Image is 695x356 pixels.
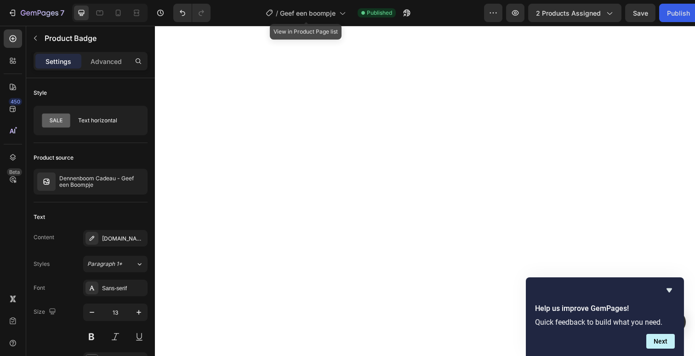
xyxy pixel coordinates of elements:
[59,175,144,188] p: Dennenboom Cadeau - Geef een Boompje
[102,235,145,243] div: [DOMAIN_NAME]
[7,168,22,176] div: Beta
[600,4,630,22] button: Save
[60,7,64,18] p: 7
[91,57,122,66] p: Advanced
[87,260,122,268] span: Paragraph 1*
[608,9,623,17] span: Save
[280,8,336,18] span: Geef een boompje
[45,33,144,44] p: Product Badge
[511,8,575,18] span: 2 products assigned
[102,284,145,293] div: Sans-serif
[78,110,134,131] div: Text horizontal
[4,4,68,22] button: 7
[173,4,211,22] div: Undo/Redo
[34,154,74,162] div: Product source
[646,334,675,349] button: Next question
[367,9,392,17] span: Published
[46,57,71,66] p: Settings
[83,256,148,272] button: Paragraph 1*
[34,284,45,292] div: Font
[276,8,278,18] span: /
[535,303,675,314] h2: Help us improve GemPages!
[34,89,47,97] div: Style
[9,98,22,105] div: 450
[535,285,675,349] div: Help us improve GemPages!
[34,213,45,221] div: Text
[664,285,675,296] button: Hide survey
[34,306,58,318] div: Size
[155,26,695,356] iframe: Design area
[535,318,675,327] p: Quick feedback to build what you need.
[634,4,672,22] button: Publish
[34,260,50,268] div: Styles
[34,233,54,241] div: Content
[503,4,596,22] button: 2 products assigned
[37,172,56,191] img: product feature img
[642,8,665,18] div: Publish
